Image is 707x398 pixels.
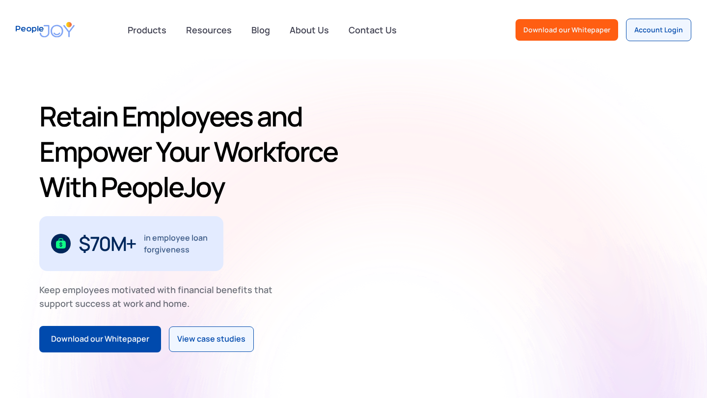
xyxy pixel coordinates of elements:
[39,216,223,271] div: 1 / 3
[51,333,149,346] div: Download our Whitepaper
[144,232,212,255] div: in employee loan forgiveness
[169,326,254,352] a: View case studies
[284,19,335,41] a: About Us
[634,25,683,35] div: Account Login
[245,19,276,41] a: Blog
[626,19,691,41] a: Account Login
[39,99,350,204] h1: Retain Employees and Empower Your Workforce With PeopleJoy
[39,326,161,352] a: Download our Whitepaper
[523,25,610,35] div: Download our Whitepaper
[177,333,245,346] div: View case studies
[16,16,75,44] a: home
[343,19,403,41] a: Contact Us
[39,283,281,310] div: Keep employees motivated with financial benefits that support success at work and home.
[79,236,136,251] div: $70M+
[516,19,618,41] a: Download our Whitepaper
[180,19,238,41] a: Resources
[122,20,172,40] div: Products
